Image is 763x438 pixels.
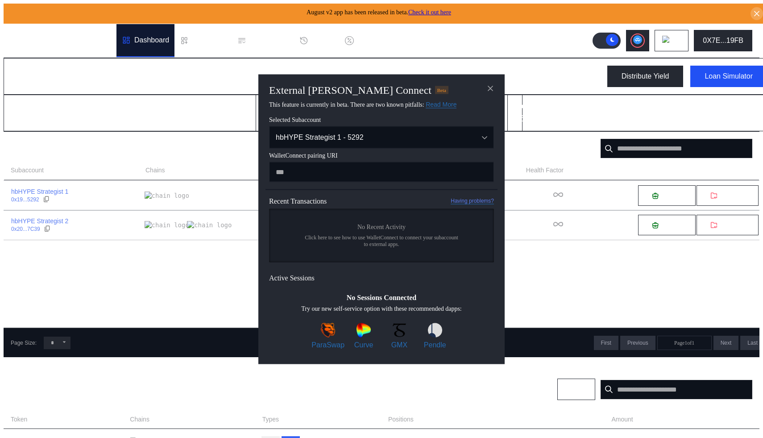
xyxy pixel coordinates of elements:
[11,166,44,175] span: Subaccount
[11,188,68,196] div: hbHYPE Strategist 1
[187,221,232,229] img: chain logo
[134,36,169,44] div: Dashboard
[483,81,498,96] button: close modal
[357,37,411,45] div: Discount Factors
[515,102,555,110] h2: Total Equity
[594,113,613,124] div: USD
[662,222,681,229] span: Deposit
[722,415,752,424] span: USD Value
[90,113,109,124] div: USD
[312,37,334,45] div: History
[426,100,456,108] a: Read More
[262,415,279,424] span: Types
[301,305,462,312] span: Try our new self-service option with these recommended dapps:
[515,113,590,124] div: 25,269,716.789
[305,234,458,247] span: Click here to see how to use WalletConnect to connect your subaccount to external apps.
[307,9,451,16] span: August v2 app has been released in beta.
[565,386,579,392] span: Chain
[357,223,406,230] span: No Recent Activity
[11,226,40,232] div: 0x20...7C39
[311,341,344,349] span: ParaSwap
[192,37,227,45] div: Loan Book
[383,323,416,349] a: GMXGMX
[435,86,448,94] div: Beta
[721,340,732,346] span: Next
[627,340,648,346] span: Previous
[145,192,189,200] img: chain logo
[354,341,373,349] span: Curve
[674,340,694,346] span: Page 1 of 1
[11,415,27,424] span: Token
[269,101,456,108] span: This feature is currently in beta. There are two known pitfalls:
[276,133,464,141] div: hbHYPE Strategist 1 - 5292
[721,222,745,229] span: Withdraw
[269,197,327,205] span: Recent Transactions
[269,116,494,123] span: Selected Subaccount
[392,323,406,337] img: GMX
[11,113,87,124] div: 25,269,716.789
[703,37,743,45] div: 0X7E...19FB
[11,102,57,110] h2: Total Balance
[269,84,431,96] h2: External [PERSON_NAME] Connect
[747,340,758,346] span: Last
[424,341,446,349] span: Pendle
[357,323,371,337] img: Curve
[419,323,452,349] a: PendlePendle
[601,340,611,346] span: First
[705,72,753,80] div: Loan Simulator
[428,323,442,337] img: Pendle
[611,415,633,424] span: Amount
[311,323,344,349] a: ParaSwapParaSwap
[662,192,681,199] span: Deposit
[11,68,93,85] div: My Dashboard
[662,36,672,46] img: chain logo
[622,72,669,80] div: Distribute Yield
[250,37,289,45] div: Permissions
[130,415,149,424] span: Chains
[408,9,451,16] a: Check it out here
[391,341,407,349] span: GMX
[269,152,494,159] span: WalletConnect pairing URI
[347,293,416,301] span: No Sessions Connected
[388,415,414,424] span: Positions
[451,198,494,204] a: Having problems?
[269,274,315,282] span: Active Sessions
[11,340,37,346] div: Page Size:
[11,196,39,203] div: 0x19...5292
[145,221,189,229] img: chain logo
[145,166,165,175] span: Chains
[11,143,62,154] div: Subaccounts
[269,209,494,262] a: No Recent ActivityClick here to see how to use WalletConnect to connect your subaccount to extern...
[269,126,494,148] button: Open menu
[721,192,745,199] span: Withdraw
[11,217,68,225] div: hbHYPE Strategist 2
[11,384,47,395] div: Positions
[347,323,380,349] a: CurveCurve
[321,323,335,337] img: ParaSwap
[526,166,564,175] span: Health Factor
